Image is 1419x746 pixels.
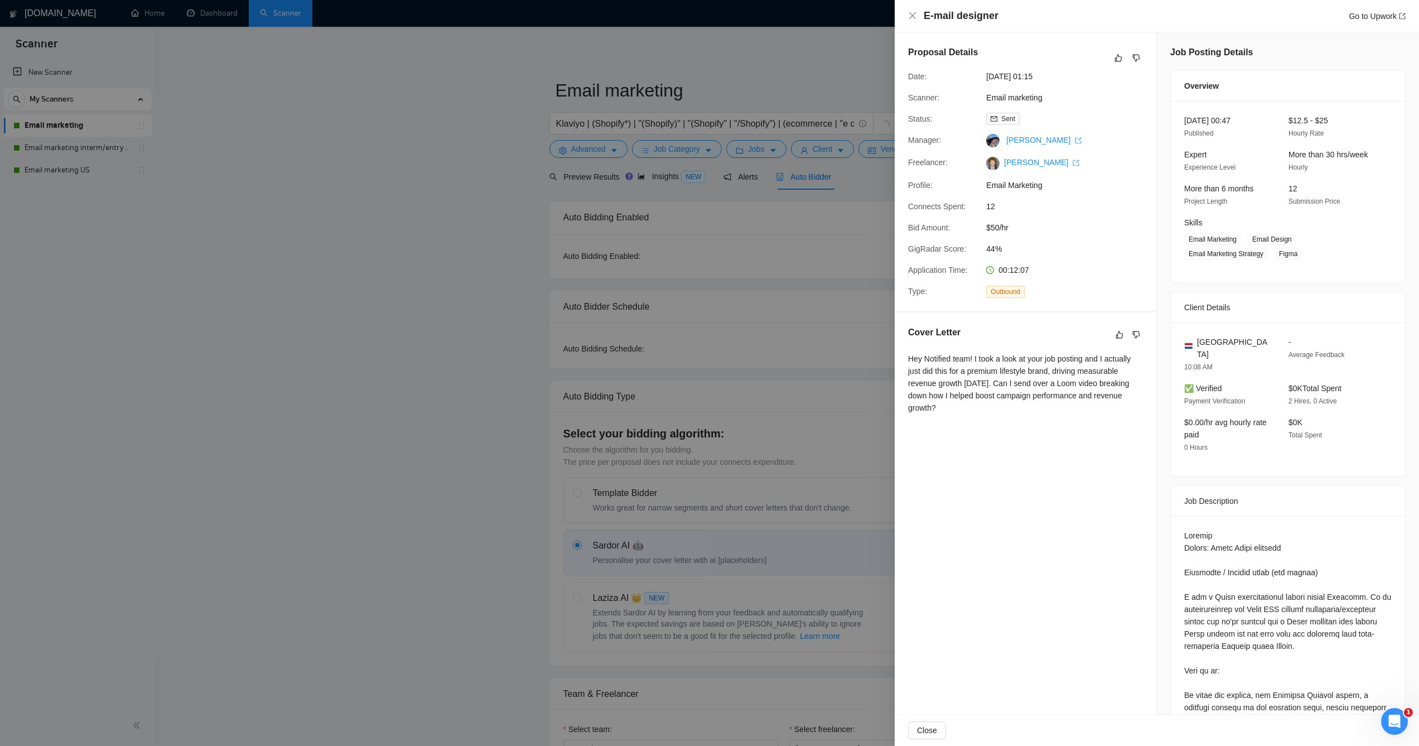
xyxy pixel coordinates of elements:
[1288,338,1291,346] span: -
[908,353,1143,414] div: Hey Notified team! I took a look at your job posting and I actually just did this for a premium l...
[908,287,927,296] span: Type:
[1130,51,1143,65] button: dislike
[1006,136,1082,145] a: [PERSON_NAME] export
[1288,418,1302,427] span: $0K
[1184,384,1222,393] span: ✅ Verified
[1288,163,1308,171] span: Hourly
[1184,444,1208,451] span: 0 Hours
[908,72,926,81] span: Date:
[1248,233,1296,246] span: Email Design
[1184,184,1254,193] span: More than 6 months
[1184,248,1268,260] span: Email Marketing Strategy
[1197,336,1271,360] span: [GEOGRAPHIC_DATA]
[908,244,966,253] span: GigRadar Score:
[908,114,933,123] span: Status:
[908,136,941,145] span: Manager:
[908,93,939,102] span: Scanner:
[1184,116,1230,125] span: [DATE] 00:47
[986,286,1025,298] span: Outbound
[1114,54,1122,62] span: like
[986,243,1153,255] span: 44%
[986,266,994,274] span: clock-circle
[1288,198,1340,205] span: Submission Price
[1184,363,1213,371] span: 10:08 AM
[1075,137,1082,144] span: export
[1349,12,1406,21] a: Go to Upworkexport
[1184,397,1245,405] span: Payment Verification
[1004,158,1079,167] a: [PERSON_NAME] export
[908,11,917,21] button: Close
[1184,163,1235,171] span: Experience Level
[1184,418,1267,439] span: $0.00/hr avg hourly rate paid
[1288,384,1341,393] span: $0K Total Spent
[1404,708,1413,717] span: 1
[1184,198,1227,205] span: Project Length
[908,223,950,232] span: Bid Amount:
[1073,160,1079,166] span: export
[986,70,1153,83] span: [DATE] 01:15
[1130,328,1143,341] button: dislike
[908,721,946,739] button: Close
[908,158,948,167] span: Freelancer:
[1275,248,1302,260] span: Figma
[1381,708,1408,735] iframe: Intercom live chat
[986,157,1000,170] img: c1mafPHJym8I3dO2vJ6p2ePicGyo9acEghXHRsFlb5iF9zz4q62g7G6qnQa243Y-mC
[1399,13,1406,20] span: export
[1288,129,1324,137] span: Hourly Rate
[908,46,978,59] h5: Proposal Details
[986,179,1153,191] span: Email Marketing
[1184,292,1392,323] div: Client Details
[1001,115,1015,123] span: Sent
[1132,330,1140,339] span: dislike
[1184,233,1241,246] span: Email Marketing
[908,202,966,211] span: Connects Spent:
[1288,397,1337,405] span: 2 Hires, 0 Active
[1170,46,1253,59] h5: Job Posting Details
[1185,342,1193,350] img: 🇳🇱
[986,200,1153,213] span: 12
[908,266,968,275] span: Application Time:
[908,326,961,339] h5: Cover Letter
[986,222,1153,234] span: $50/hr
[1116,330,1123,339] span: like
[1113,328,1126,341] button: like
[1184,218,1203,227] span: Skills
[924,9,998,23] h4: E-mail designer
[1288,351,1345,359] span: Average Feedback
[1288,150,1368,159] span: More than 30 hrs/week
[986,92,1153,104] span: Email marketing
[908,181,933,190] span: Profile:
[908,11,917,20] span: close
[917,724,937,737] span: Close
[1288,431,1322,439] span: Total Spent
[1184,150,1206,159] span: Expert
[998,266,1029,275] span: 00:12:07
[1132,54,1140,62] span: dislike
[1184,80,1219,92] span: Overview
[1288,116,1328,125] span: $12.5 - $25
[991,115,997,122] span: mail
[1184,129,1214,137] span: Published
[1184,486,1392,516] div: Job Description
[1288,184,1297,193] span: 12
[1112,51,1125,65] button: like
